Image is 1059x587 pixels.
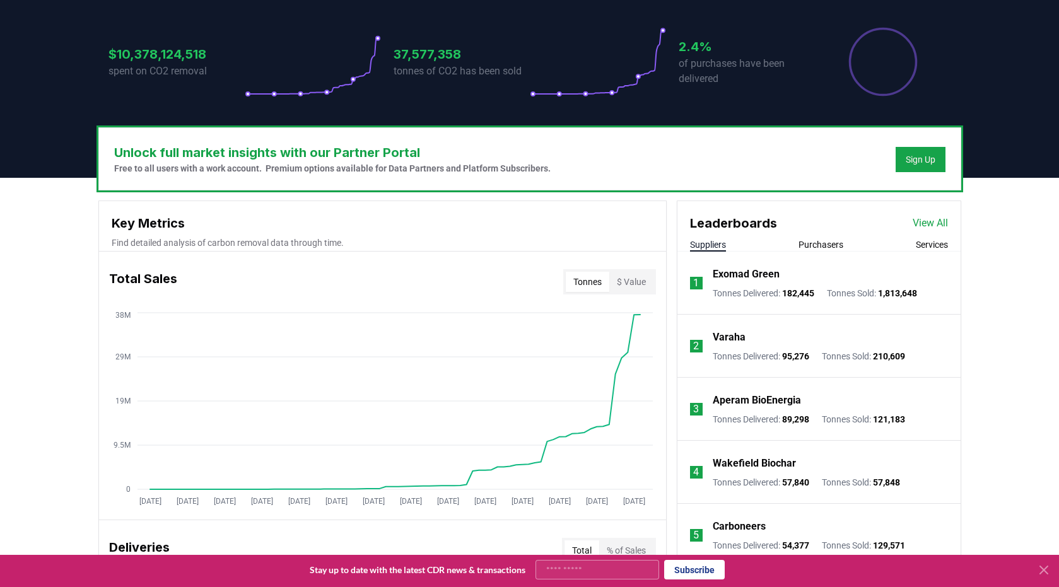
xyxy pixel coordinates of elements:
h3: Leaderboards [690,214,777,233]
p: Tonnes Sold : [822,350,905,363]
p: Free to all users with a work account. Premium options available for Data Partners and Platform S... [114,162,551,175]
a: Wakefield Biochar [713,456,796,471]
p: of purchases have been delivered [679,56,815,86]
tspan: 9.5M [114,441,131,450]
tspan: 38M [115,311,131,320]
tspan: 19M [115,397,131,405]
tspan: [DATE] [362,497,384,506]
p: 5 [693,528,699,543]
a: Aperam BioEnergia [713,393,801,408]
tspan: [DATE] [176,497,198,506]
p: Tonnes Delivered : [713,476,809,489]
button: Total [565,540,599,561]
p: 3 [693,402,699,417]
tspan: [DATE] [474,497,496,506]
tspan: [DATE] [139,497,161,506]
p: Tonnes Sold : [822,539,905,552]
tspan: [DATE] [585,497,607,506]
tspan: [DATE] [213,497,235,506]
tspan: [DATE] [250,497,272,506]
tspan: 0 [126,485,131,494]
p: 1 [693,276,699,291]
p: Tonnes Sold : [822,413,905,426]
button: Tonnes [566,272,609,292]
a: Varaha [713,330,746,345]
h3: Total Sales [109,269,177,294]
tspan: [DATE] [325,497,347,506]
tspan: 29M [115,352,131,361]
span: 182,445 [782,288,814,298]
p: Tonnes Sold : [827,287,917,299]
p: Tonnes Delivered : [713,287,814,299]
p: Tonnes Delivered : [713,350,809,363]
div: Percentage of sales delivered [848,26,918,97]
span: 1,813,648 [878,288,917,298]
button: $ Value [609,272,653,292]
span: 57,848 [873,477,900,487]
p: 2 [693,339,699,354]
span: 89,298 [782,414,809,424]
a: View All [913,216,948,231]
button: % of Sales [599,540,653,561]
h3: Key Metrics [112,214,653,233]
span: 210,609 [873,351,905,361]
span: 95,276 [782,351,809,361]
span: 57,840 [782,477,809,487]
button: Purchasers [799,238,843,251]
h3: $10,378,124,518 [108,45,245,64]
h3: 2.4% [679,37,815,56]
a: Carboneers [713,519,766,534]
h3: Deliveries [109,538,170,563]
tspan: [DATE] [288,497,310,506]
p: tonnes of CO2 has been sold [394,64,530,79]
tspan: [DATE] [399,497,421,506]
button: Services [916,238,948,251]
p: spent on CO2 removal [108,64,245,79]
p: 4 [693,465,699,480]
span: 121,183 [873,414,905,424]
button: Sign Up [896,147,945,172]
a: Sign Up [906,153,935,166]
p: Tonnes Delivered : [713,413,809,426]
h3: 37,577,358 [394,45,530,64]
span: 54,377 [782,540,809,550]
p: Tonnes Delivered : [713,539,809,552]
tspan: [DATE] [436,497,459,506]
p: Find detailed analysis of carbon removal data through time. [112,236,653,249]
tspan: [DATE] [548,497,570,506]
tspan: [DATE] [511,497,533,506]
button: Suppliers [690,238,726,251]
h3: Unlock full market insights with our Partner Portal [114,143,551,162]
tspan: [DATE] [623,497,645,506]
a: Exomad Green [713,267,780,282]
p: Tonnes Sold : [822,476,900,489]
span: 129,571 [873,540,905,550]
